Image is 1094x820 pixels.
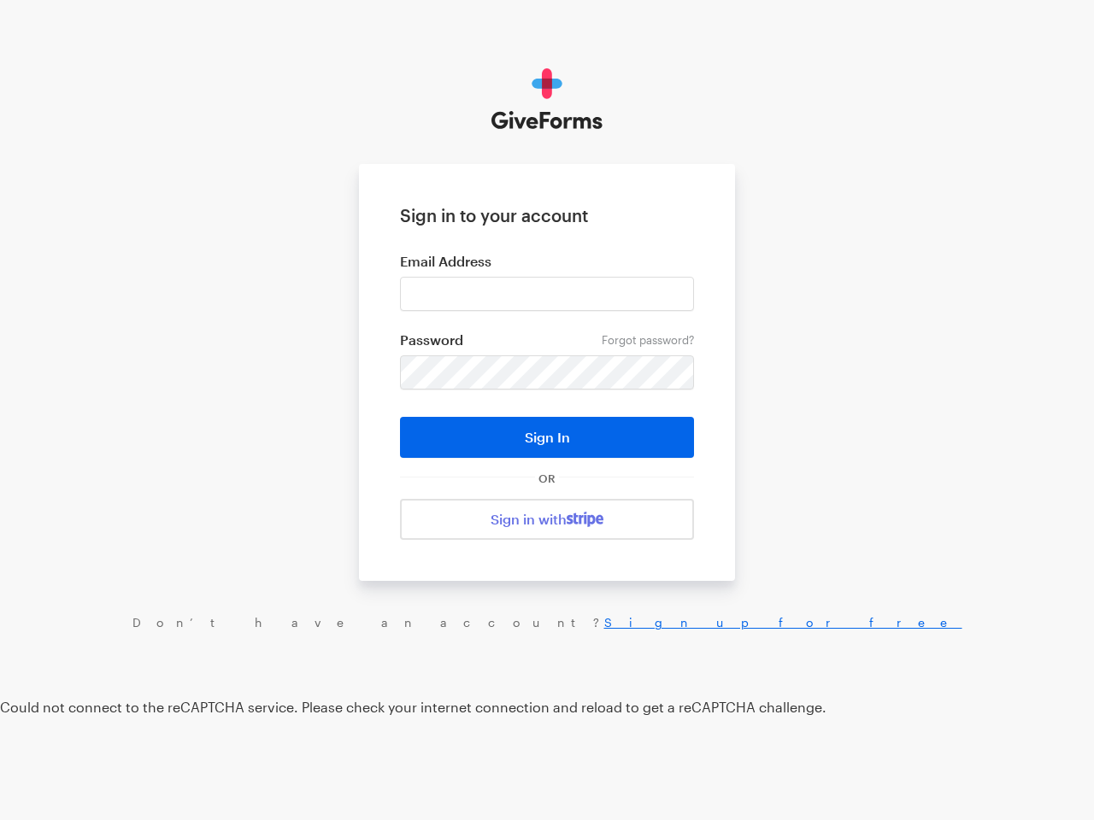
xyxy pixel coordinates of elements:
[400,499,694,540] a: Sign in with
[400,253,694,270] label: Email Address
[400,417,694,458] button: Sign In
[400,205,694,225] h1: Sign in to your account
[491,68,603,130] img: GiveForms
[604,615,962,630] a: Sign up for free
[17,615,1077,630] div: Don’t have an account?
[567,512,603,527] img: stripe-07469f1003232ad58a8838275b02f7af1ac9ba95304e10fa954b414cd571f63b.svg
[400,331,694,348] label: Password
[535,471,559,485] span: OR
[602,333,694,347] a: Forgot password?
